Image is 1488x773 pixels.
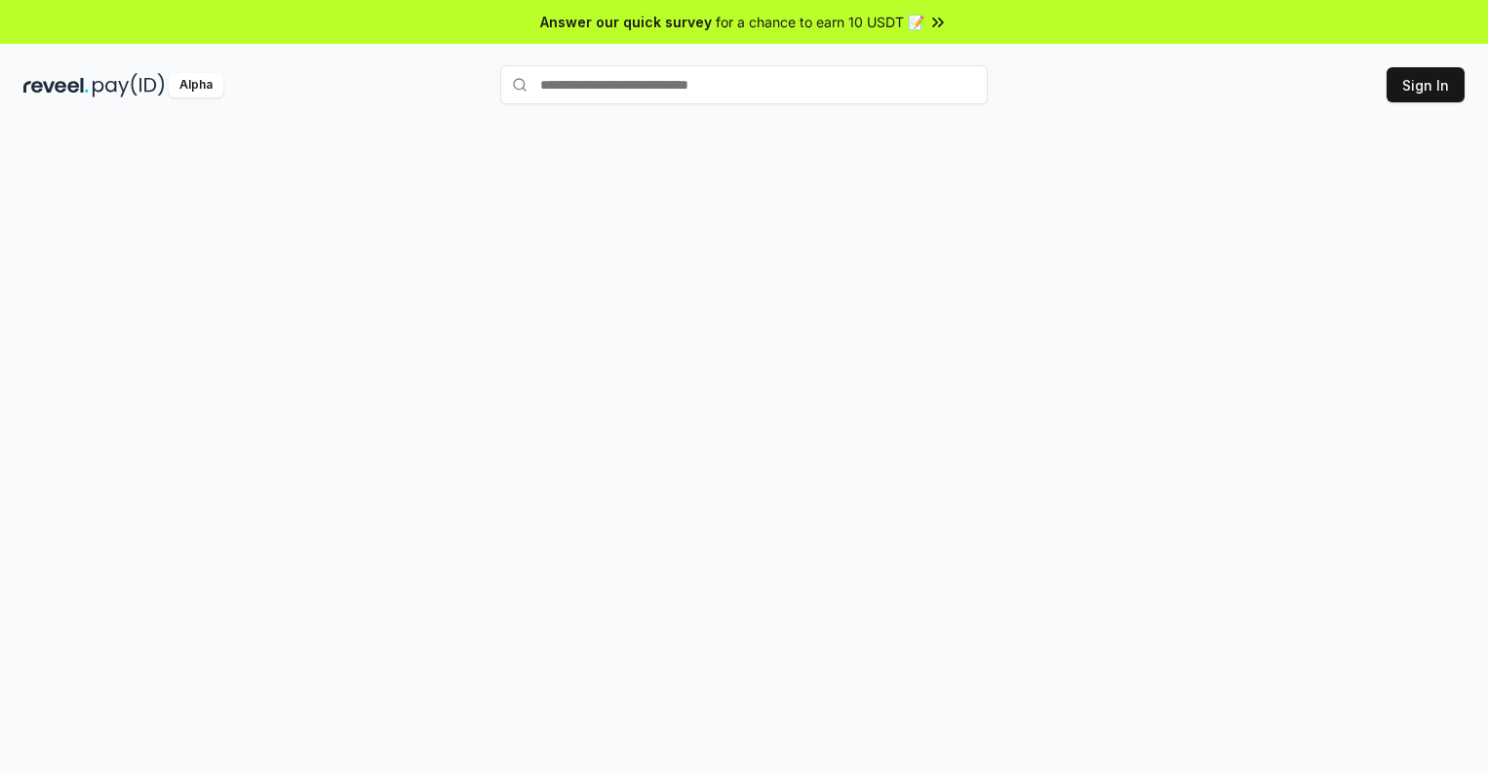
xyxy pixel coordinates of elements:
[540,12,712,32] span: Answer our quick survey
[1387,67,1465,102] button: Sign In
[93,73,165,97] img: pay_id
[169,73,223,97] div: Alpha
[716,12,924,32] span: for a chance to earn 10 USDT 📝
[23,73,89,97] img: reveel_dark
